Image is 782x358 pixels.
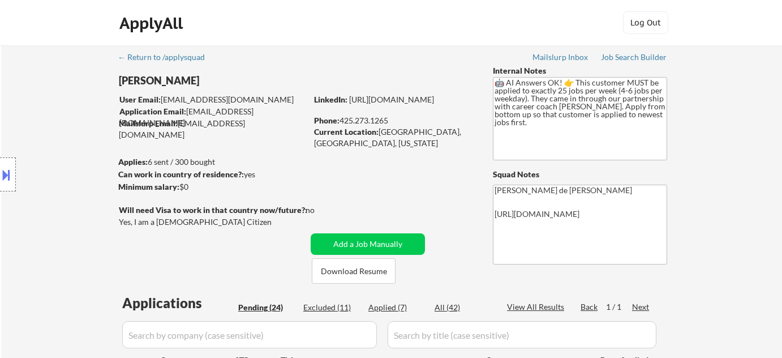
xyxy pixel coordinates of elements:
a: ← Return to /applysquad [118,53,216,64]
div: All (42) [435,302,491,313]
div: Applications [122,296,234,310]
div: 6 sent / 300 bought [118,156,307,168]
div: [GEOGRAPHIC_DATA], [GEOGRAPHIC_DATA], [US_STATE] [314,126,474,148]
strong: LinkedIn: [314,95,347,104]
div: Job Search Builder [601,53,667,61]
input: Search by company (case sensitive) [122,321,377,348]
div: ← Return to /applysquad [118,53,216,61]
button: Download Resume [312,258,396,284]
a: [URL][DOMAIN_NAME] [349,95,434,104]
a: Mailslurp Inbox [532,53,589,64]
div: yes [118,169,303,180]
input: Search by title (case sensitive) [388,321,656,348]
button: Log Out [623,11,668,34]
div: [EMAIL_ADDRESS][DOMAIN_NAME] [119,106,307,128]
a: Job Search Builder [601,53,667,64]
strong: Phone: [314,116,340,125]
button: Add a Job Manually [311,233,425,255]
div: View All Results [507,301,568,313]
div: Excluded (11) [303,302,360,313]
div: no [306,204,338,216]
div: [EMAIL_ADDRESS][DOMAIN_NAME] [119,94,307,105]
strong: Will need Visa to work in that country now/future?: [119,205,307,215]
div: Yes, I am a [DEMOGRAPHIC_DATA] Citizen [119,216,310,228]
div: Back [581,301,599,313]
div: 425.273.1265 [314,115,474,126]
div: Squad Notes [493,169,667,180]
div: $0 [118,181,307,193]
div: Mailslurp Inbox [532,53,589,61]
div: [EMAIL_ADDRESS][DOMAIN_NAME] [119,118,307,140]
div: [PERSON_NAME] [119,74,351,88]
div: Applied (7) [368,302,425,313]
div: Next [632,301,650,313]
div: Pending (24) [238,302,295,313]
div: Internal Notes [493,65,667,76]
div: 1 / 1 [606,301,632,313]
div: ApplyAll [119,14,186,33]
strong: Current Location: [314,127,379,137]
